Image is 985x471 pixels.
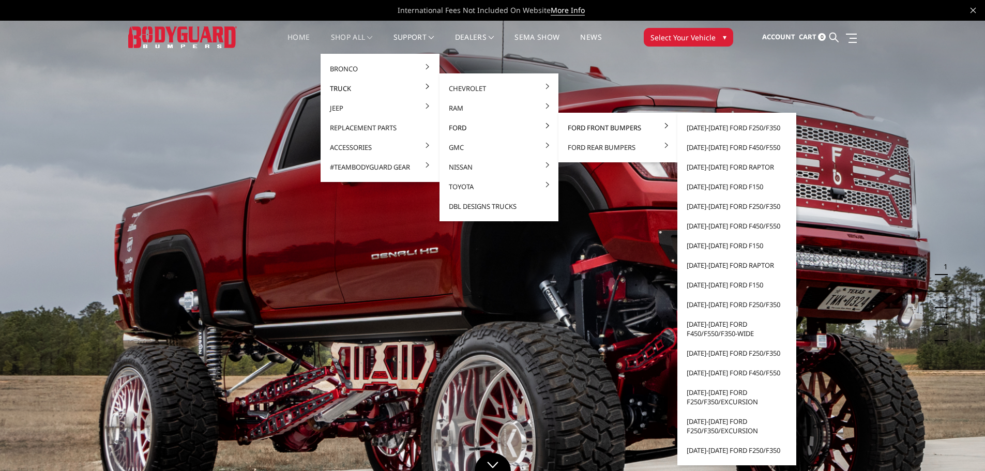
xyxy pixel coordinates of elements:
a: [DATE]-[DATE] Ford F250/F350 [681,196,792,216]
a: [DATE]-[DATE] Ford Raptor [681,255,792,275]
span: 0 [818,33,826,41]
a: DBL Designs Trucks [444,196,554,216]
a: Ford Rear Bumpers [563,138,673,157]
a: Truck [325,79,435,98]
a: GMC [444,138,554,157]
button: 5 of 5 [937,325,948,341]
a: [DATE]-[DATE] Ford F250/F350 [681,295,792,314]
a: Click to Down [475,453,511,471]
span: ▾ [723,32,726,42]
a: [DATE]-[DATE] Ford F450/F550/F350-wide [681,314,792,343]
a: Replacement Parts [325,118,435,138]
a: Ram [444,98,554,118]
button: 4 of 5 [937,308,948,325]
a: Support [393,34,434,54]
a: [DATE]-[DATE] Ford F150 [681,177,792,196]
a: [DATE]-[DATE] Ford F250/F350/Excursion [681,383,792,412]
a: SEMA Show [514,34,559,54]
a: Toyota [444,177,554,196]
span: Account [762,32,795,41]
iframe: Chat Widget [933,421,985,471]
span: Cart [799,32,816,41]
a: Home [287,34,310,54]
a: Nissan [444,157,554,177]
button: 3 of 5 [937,292,948,308]
button: 2 of 5 [937,275,948,292]
a: [DATE]-[DATE] Ford F250/F350 [681,440,792,460]
a: [DATE]-[DATE] Ford F150 [681,275,792,295]
a: [DATE]-[DATE] Ford F450/F550 [681,138,792,157]
a: Bronco [325,59,435,79]
button: Select Your Vehicle [644,28,733,47]
a: #TeamBodyguard Gear [325,157,435,177]
span: Select Your Vehicle [650,32,716,43]
button: 1 of 5 [937,259,948,275]
a: [DATE]-[DATE] Ford F250/F350 [681,118,792,138]
a: [DATE]-[DATE] Ford F250/F350 [681,343,792,363]
a: [DATE]-[DATE] Ford Raptor [681,157,792,177]
a: Ford Front Bumpers [563,118,673,138]
a: [DATE]-[DATE] Ford F450/F550 [681,216,792,236]
a: Accessories [325,138,435,157]
a: [DATE]-[DATE] Ford F150 [681,236,792,255]
a: Jeep [325,98,435,118]
a: Ford [444,118,554,138]
a: Cart 0 [799,23,826,51]
a: Account [762,23,795,51]
img: BODYGUARD BUMPERS [128,26,237,48]
a: News [580,34,601,54]
a: [DATE]-[DATE] Ford F250/F350/Excursion [681,412,792,440]
a: [DATE]-[DATE] Ford F450/F550 [681,363,792,383]
a: More Info [551,5,585,16]
a: Chevrolet [444,79,554,98]
a: Dealers [455,34,494,54]
a: shop all [331,34,373,54]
